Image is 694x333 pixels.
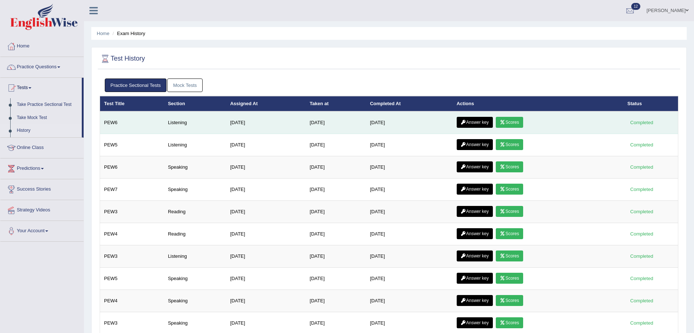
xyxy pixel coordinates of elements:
[0,200,84,218] a: Strategy Videos
[100,111,164,134] td: PEW6
[226,96,306,111] th: Assigned At
[164,268,226,290] td: Speaking
[457,139,493,150] a: Answer key
[226,223,306,245] td: [DATE]
[306,96,366,111] th: Taken at
[0,36,84,54] a: Home
[366,156,452,179] td: [DATE]
[164,290,226,312] td: Speaking
[164,111,226,134] td: Listening
[366,290,452,312] td: [DATE]
[496,273,523,284] a: Scores
[628,230,656,238] div: Completed
[628,252,656,260] div: Completed
[0,158,84,177] a: Predictions
[366,179,452,201] td: [DATE]
[0,179,84,198] a: Success Stories
[306,290,366,312] td: [DATE]
[226,290,306,312] td: [DATE]
[0,78,82,96] a: Tests
[628,319,656,327] div: Completed
[100,53,145,64] h2: Test History
[100,223,164,245] td: PEW4
[457,228,493,239] a: Answer key
[164,156,226,179] td: Speaking
[100,156,164,179] td: PEW6
[457,317,493,328] a: Answer key
[111,30,145,37] li: Exam History
[226,201,306,223] td: [DATE]
[457,184,493,195] a: Answer key
[226,134,306,156] td: [DATE]
[306,201,366,223] td: [DATE]
[628,163,656,171] div: Completed
[14,98,82,111] a: Take Practice Sectional Test
[628,119,656,126] div: Completed
[366,268,452,290] td: [DATE]
[306,223,366,245] td: [DATE]
[628,208,656,215] div: Completed
[226,111,306,134] td: [DATE]
[628,141,656,149] div: Completed
[457,273,493,284] a: Answer key
[453,96,624,111] th: Actions
[496,228,523,239] a: Scores
[97,31,110,36] a: Home
[628,275,656,282] div: Completed
[496,250,523,261] a: Scores
[366,111,452,134] td: [DATE]
[164,179,226,201] td: Speaking
[14,124,82,137] a: History
[457,206,493,217] a: Answer key
[100,96,164,111] th: Test Title
[100,201,164,223] td: PEW3
[164,245,226,268] td: Listening
[631,3,640,10] span: 12
[100,290,164,312] td: PEW4
[164,96,226,111] th: Section
[105,79,167,92] a: Practice Sectional Tests
[496,139,523,150] a: Scores
[366,134,452,156] td: [DATE]
[496,161,523,172] a: Scores
[167,79,203,92] a: Mock Tests
[306,134,366,156] td: [DATE]
[100,134,164,156] td: PEW5
[496,317,523,328] a: Scores
[100,268,164,290] td: PEW5
[457,161,493,172] a: Answer key
[366,201,452,223] td: [DATE]
[164,134,226,156] td: Listening
[306,245,366,268] td: [DATE]
[226,156,306,179] td: [DATE]
[100,245,164,268] td: PEW3
[366,96,452,111] th: Completed At
[624,96,678,111] th: Status
[628,185,656,193] div: Completed
[496,295,523,306] a: Scores
[226,179,306,201] td: [DATE]
[628,297,656,305] div: Completed
[306,179,366,201] td: [DATE]
[366,223,452,245] td: [DATE]
[306,156,366,179] td: [DATE]
[164,223,226,245] td: Reading
[100,179,164,201] td: PEW7
[306,268,366,290] td: [DATE]
[457,295,493,306] a: Answer key
[164,201,226,223] td: Reading
[457,250,493,261] a: Answer key
[496,184,523,195] a: Scores
[0,138,84,156] a: Online Class
[226,268,306,290] td: [DATE]
[14,111,82,125] a: Take Mock Test
[0,221,84,239] a: Your Account
[306,111,366,134] td: [DATE]
[0,57,84,75] a: Practice Questions
[457,117,493,128] a: Answer key
[226,245,306,268] td: [DATE]
[496,117,523,128] a: Scores
[366,245,452,268] td: [DATE]
[496,206,523,217] a: Scores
